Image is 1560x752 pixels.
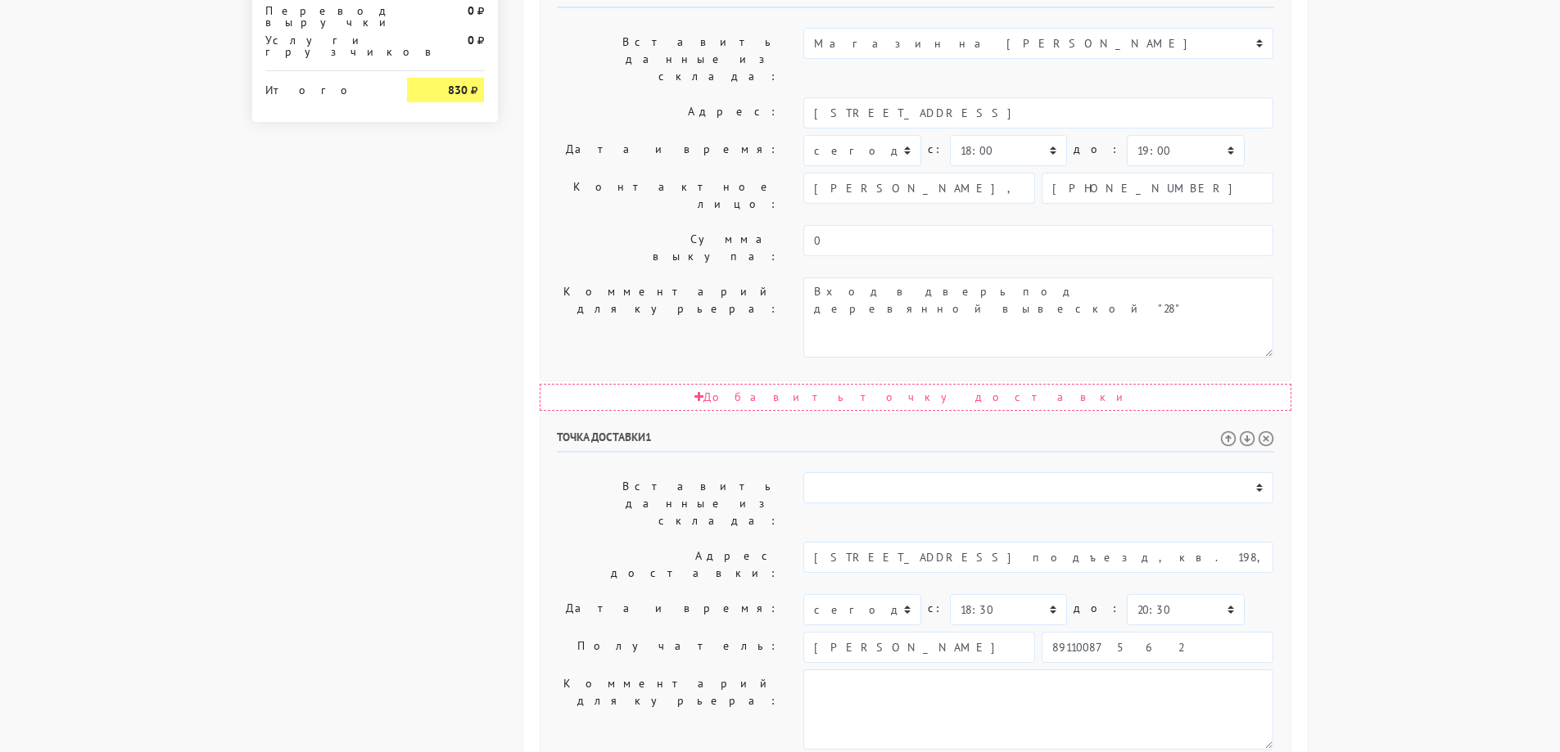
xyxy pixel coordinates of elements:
textarea: Вход в дверь под деревянной вывеской "28" [803,669,1273,750]
div: Услуги грузчиков [253,34,396,57]
input: Имя [803,632,1035,663]
span: 1 [645,430,652,444]
h6: Точка доставки [557,430,1274,453]
textarea: Вход в дверь под деревянной вывеской "28" [803,277,1273,358]
div: Итого [265,78,383,96]
label: Сумма выкупа: [545,225,792,271]
label: Вставить данные из склада: [545,472,792,535]
input: Телефон [1042,632,1273,663]
label: c: [928,594,943,623]
label: до: [1074,594,1120,623]
label: Адрес: [545,97,792,128]
label: Вставить данные из склада: [545,28,792,91]
label: Контактное лицо: [545,173,792,218]
label: Комментарий для курьера: [545,277,792,358]
label: до: [1074,135,1120,164]
strong: 0 [468,3,474,18]
label: Дата и время: [545,594,792,625]
label: Получатель: [545,632,792,663]
label: Дата и время: [545,135,792,166]
strong: 0 [468,33,474,47]
div: Перевод выручки [253,5,396,28]
div: Добавить точку доставки [540,384,1291,411]
input: Имя [803,173,1035,204]
input: Телефон [1042,173,1273,204]
label: c: [928,135,943,164]
label: Адрес доставки: [545,542,792,588]
strong: 830 [448,83,468,97]
label: Комментарий для курьера: [545,669,792,750]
